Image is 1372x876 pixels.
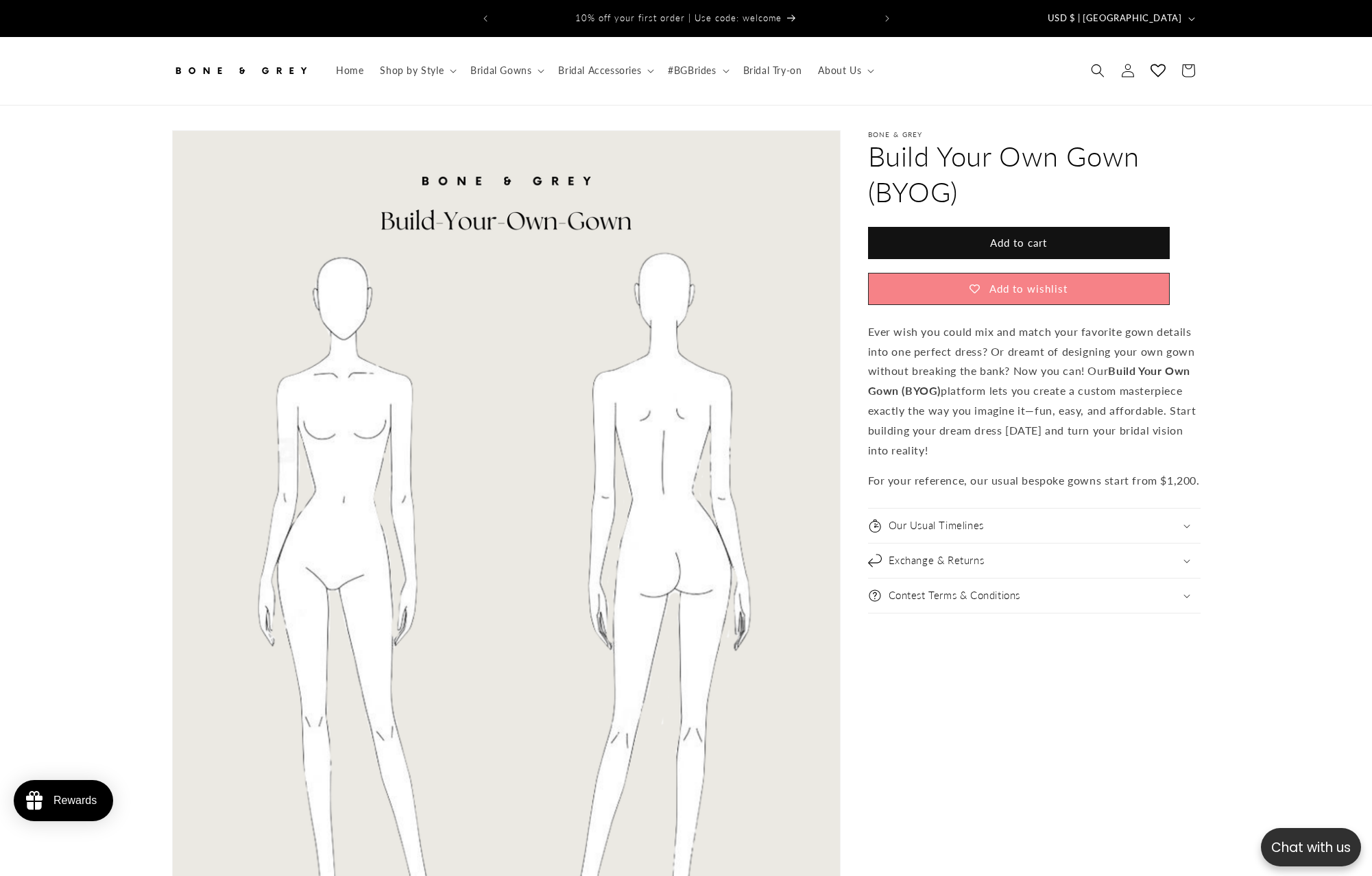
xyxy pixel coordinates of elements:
span: #BGBrides [668,64,716,77]
h2: Contest Terms & Conditions [889,589,1021,603]
p: Chat with us [1261,838,1361,857]
summary: Exchange & Returns [868,544,1201,578]
span: Bridal Accessories [558,64,641,77]
span: Home [336,64,363,77]
summary: Our Usual Timelines [868,509,1201,543]
summary: Bridal Accessories [550,56,660,85]
span: 10% off your first order | Use code: welcome [575,12,782,23]
summary: Shop by Style [372,56,462,85]
summary: #BGBrides [660,56,734,85]
span: Shop by Style [380,64,444,77]
p: Ever wish you could mix and match your favorite gown details into one perfect dress? Or dreamt of... [868,322,1201,461]
button: Previous announcement [470,5,501,32]
button: Add to wishlist [868,273,1170,305]
span: Bridal Try-on [743,64,802,77]
h1: Build Your Own Gown (BYOG) [868,138,1201,210]
button: Next announcement [872,5,902,32]
div: Rewards [53,794,97,807]
a: Home [328,56,372,85]
summary: Bridal Gowns [462,56,550,85]
button: Add to cart [868,227,1170,259]
button: Open chatbox [1261,828,1361,866]
span: USD $ | [GEOGRAPHIC_DATA] [1048,12,1182,25]
p: Bone & Grey [868,130,1201,138]
a: Bridal Try-on [735,56,810,85]
h2: Exchange & Returns [889,554,985,568]
p: For your reference, our usual bespoke gowns start from $1,200. [868,471,1201,491]
button: USD $ | [GEOGRAPHIC_DATA] [1039,5,1201,32]
span: About Us [818,64,861,77]
h2: Our Usual Timelines [889,519,984,533]
a: Bone and Grey Bridal [167,51,314,91]
span: Bridal Gowns [470,64,531,77]
summary: Contest Terms & Conditions [868,579,1201,613]
summary: About Us [810,56,880,85]
img: Bone and Grey Bridal [172,56,309,86]
summary: Search [1083,56,1113,86]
